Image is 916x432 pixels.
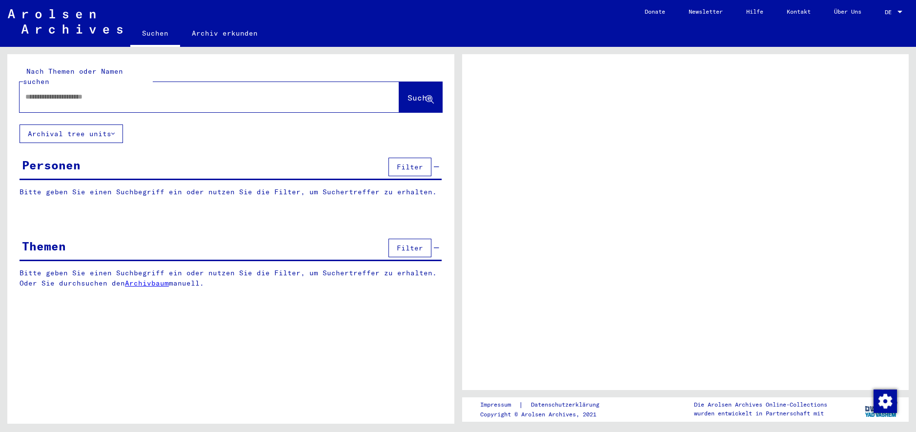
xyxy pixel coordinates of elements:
a: Suchen [130,21,180,47]
button: Filter [388,239,431,257]
a: Archivbaum [125,279,169,288]
span: Suche [407,93,432,103]
button: Filter [388,158,431,176]
mat-label: Nach Themen oder Namen suchen [23,67,123,86]
button: Suche [399,82,442,112]
a: Impressum [480,400,519,410]
div: Zustimmung ändern [873,389,896,412]
p: wurden entwickelt in Partnerschaft mit [694,409,827,418]
span: DE [885,9,896,16]
div: Personen [22,156,81,174]
p: Die Arolsen Archives Online-Collections [694,400,827,409]
a: Datenschutzerklärung [523,400,611,410]
span: Filter [397,163,423,171]
div: | [480,400,611,410]
img: Zustimmung ändern [874,390,897,413]
p: Copyright © Arolsen Archives, 2021 [480,410,611,419]
img: Arolsen_neg.svg [8,9,122,34]
p: Bitte geben Sie einen Suchbegriff ein oder nutzen Sie die Filter, um Suchertreffer zu erhalten. O... [20,268,442,288]
img: yv_logo.png [863,397,899,421]
button: Archival tree units [20,124,123,143]
div: Themen [22,237,66,255]
span: Filter [397,244,423,252]
a: Archiv erkunden [180,21,269,45]
p: Bitte geben Sie einen Suchbegriff ein oder nutzen Sie die Filter, um Suchertreffer zu erhalten. [20,187,442,197]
